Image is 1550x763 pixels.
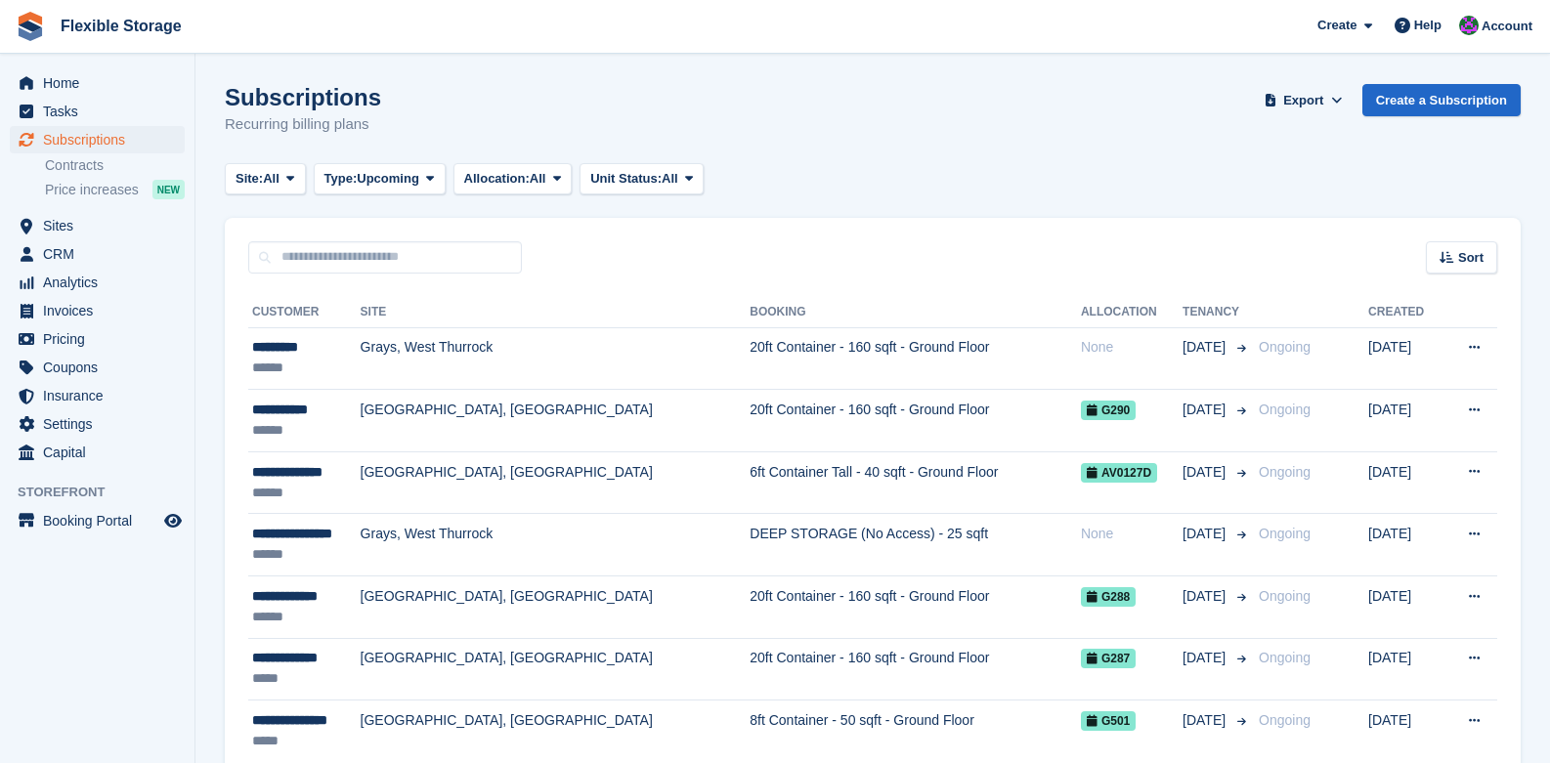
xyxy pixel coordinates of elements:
a: menu [10,325,185,353]
span: Ongoing [1259,402,1311,417]
span: Coupons [43,354,160,381]
td: [GEOGRAPHIC_DATA], [GEOGRAPHIC_DATA] [361,576,751,639]
a: menu [10,269,185,296]
span: Insurance [43,382,160,409]
div: None [1081,524,1183,544]
th: Site [361,297,751,328]
span: CRM [43,240,160,268]
button: Allocation: All [453,163,573,195]
span: Price increases [45,181,139,199]
button: Type: Upcoming [314,163,446,195]
a: Preview store [161,509,185,532]
span: G290 [1081,401,1136,420]
h1: Subscriptions [225,84,381,110]
div: NEW [152,180,185,199]
span: [DATE] [1183,586,1229,607]
a: menu [10,69,185,97]
th: Created [1368,297,1442,328]
span: [DATE] [1183,648,1229,668]
td: 20ft Container - 160 sqft - Ground Floor [750,327,1081,390]
span: Ongoing [1259,712,1311,728]
td: Grays, West Thurrock [361,327,751,390]
th: Customer [248,297,361,328]
div: None [1081,337,1183,358]
span: Account [1482,17,1532,36]
span: Booking Portal [43,507,160,534]
td: [DATE] [1368,327,1442,390]
a: menu [10,354,185,381]
a: menu [10,382,185,409]
span: AV0127d [1081,463,1157,483]
a: Price increases NEW [45,179,185,200]
td: 8ft Container - 50 sqft - Ground Floor [750,700,1081,762]
span: G501 [1081,711,1136,731]
span: [DATE] [1183,710,1229,731]
a: Create a Subscription [1362,84,1521,116]
button: Site: All [225,163,306,195]
img: Daniel Douglas [1459,16,1479,35]
td: [DATE] [1368,451,1442,514]
th: Allocation [1081,297,1183,328]
span: Ongoing [1259,650,1311,665]
td: 20ft Container - 160 sqft - Ground Floor [750,638,1081,700]
a: menu [10,212,185,239]
button: Unit Status: All [580,163,704,195]
img: stora-icon-8386f47178a22dfd0bd8f6a31ec36ba5ce8667c1dd55bd0f319d3a0aa187defe.svg [16,12,45,41]
span: Create [1317,16,1356,35]
td: [DATE] [1368,390,1442,452]
a: Contracts [45,156,185,175]
span: [DATE] [1183,462,1229,483]
td: [GEOGRAPHIC_DATA], [GEOGRAPHIC_DATA] [361,638,751,700]
td: [DATE] [1368,638,1442,700]
span: Storefront [18,483,194,502]
a: menu [10,439,185,466]
span: Home [43,69,160,97]
span: Subscriptions [43,126,160,153]
span: All [263,169,280,189]
span: Sites [43,212,160,239]
td: [DATE] [1368,576,1442,639]
button: Export [1261,84,1347,116]
a: menu [10,410,185,438]
td: [DATE] [1368,700,1442,762]
td: Grays, West Thurrock [361,514,751,576]
span: Invoices [43,297,160,324]
th: Tenancy [1183,297,1251,328]
a: menu [10,98,185,125]
span: G287 [1081,649,1136,668]
span: Ongoing [1259,588,1311,604]
td: 20ft Container - 160 sqft - Ground Floor [750,576,1081,639]
a: menu [10,126,185,153]
span: All [530,169,546,189]
span: Sort [1458,248,1484,268]
span: Site: [236,169,263,189]
span: Pricing [43,325,160,353]
td: DEEP STORAGE (No Access) - 25 sqft [750,514,1081,576]
span: [DATE] [1183,524,1229,544]
td: [DATE] [1368,514,1442,576]
td: 6ft Container Tall - 40 sqft - Ground Floor [750,451,1081,514]
a: Flexible Storage [53,10,190,42]
span: Ongoing [1259,526,1311,541]
td: [GEOGRAPHIC_DATA], [GEOGRAPHIC_DATA] [361,451,751,514]
p: Recurring billing plans [225,113,381,136]
span: Export [1283,91,1323,110]
span: Upcoming [357,169,419,189]
span: Allocation: [464,169,530,189]
span: Settings [43,410,160,438]
a: menu [10,297,185,324]
span: Unit Status: [590,169,662,189]
span: [DATE] [1183,337,1229,358]
td: [GEOGRAPHIC_DATA], [GEOGRAPHIC_DATA] [361,390,751,452]
td: [GEOGRAPHIC_DATA], [GEOGRAPHIC_DATA] [361,700,751,762]
span: [DATE] [1183,400,1229,420]
span: All [662,169,678,189]
span: G288 [1081,587,1136,607]
span: Tasks [43,98,160,125]
a: menu [10,507,185,534]
span: Analytics [43,269,160,296]
span: Ongoing [1259,339,1311,355]
span: Capital [43,439,160,466]
span: Type: [324,169,358,189]
th: Booking [750,297,1081,328]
